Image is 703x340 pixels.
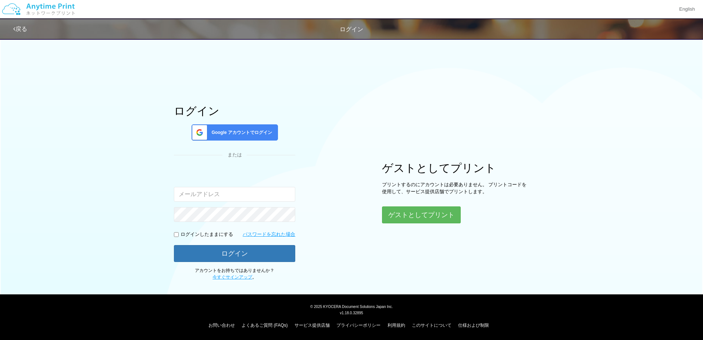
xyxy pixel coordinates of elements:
[336,323,381,328] a: プライバシーポリシー
[382,181,529,195] p: プリントするのにアカウントは必要ありません。 プリントコードを使用して、サービス提供店舗でプリントします。
[213,275,257,280] span: 。
[340,26,363,32] span: ログイン
[412,323,452,328] a: このサイトについて
[174,152,295,159] div: または
[458,323,489,328] a: 仕様および制限
[208,323,235,328] a: お問い合わせ
[13,26,27,32] a: 戻る
[243,231,295,238] a: パスワードを忘れた場合
[213,275,252,280] a: 今すぐサインアップ
[382,206,461,223] button: ゲストとしてプリント
[310,304,393,309] span: © 2025 KYOCERA Document Solutions Japan Inc.
[208,130,272,136] span: Google アカウントでログイン
[174,268,295,280] p: アカウントをお持ちではありませんか？
[388,323,405,328] a: 利用規約
[340,311,363,315] span: v1.18.0.32895
[174,187,295,202] input: メールアドレス
[181,231,233,238] p: ログインしたままにする
[242,323,288,328] a: よくあるご質問 (FAQs)
[174,245,295,262] button: ログイン
[174,105,295,117] h1: ログイン
[295,323,330,328] a: サービス提供店舗
[382,162,529,174] h1: ゲストとしてプリント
